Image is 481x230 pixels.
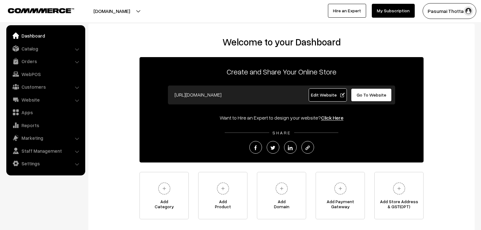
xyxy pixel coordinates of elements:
a: Staff Management [8,145,83,156]
img: plus.svg [214,180,232,197]
span: Add Domain [257,199,306,212]
span: Go To Website [357,92,386,97]
img: plus.svg [273,180,290,197]
a: Settings [8,158,83,169]
a: AddProduct [198,172,247,219]
a: Go To Website [351,88,392,102]
a: Add Store Address& GST(OPT) [374,172,424,219]
p: Create and Share Your Online Store [140,66,424,77]
a: Customers [8,81,83,92]
a: AddDomain [257,172,306,219]
a: COMMMERCE [8,6,63,14]
div: Want to Hire an Expert to design your website? [140,114,424,121]
img: user [464,6,473,16]
a: My Subscription [372,4,415,18]
button: Pasumai Thotta… [423,3,476,19]
img: plus.svg [332,180,349,197]
img: plus.svg [156,180,173,197]
a: Marketing [8,132,83,144]
a: Hire an Expert [328,4,366,18]
a: WebPOS [8,68,83,80]
a: Add PaymentGateway [316,172,365,219]
span: Add Store Address & GST(OPT) [375,199,423,212]
span: Add Payment Gateway [316,199,365,212]
button: [DOMAIN_NAME] [71,3,152,19]
span: Add Product [199,199,247,212]
a: Dashboard [8,30,83,41]
span: SHARE [269,130,294,135]
a: Reports [8,120,83,131]
a: Apps [8,107,83,118]
a: Catalog [8,43,83,54]
a: Website [8,94,83,105]
h2: Welcome to your Dashboard [95,36,468,48]
a: AddCategory [140,172,189,219]
span: Add Category [140,199,188,212]
span: Edit Website [311,92,345,97]
a: Click Here [321,115,343,121]
a: Orders [8,56,83,67]
img: COMMMERCE [8,8,74,13]
a: Edit Website [309,88,347,102]
img: plus.svg [390,180,408,197]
